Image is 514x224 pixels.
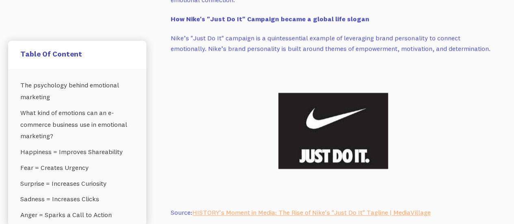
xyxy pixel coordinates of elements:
[20,159,134,175] a: Fear = Creates Urgency
[20,175,134,191] a: Surprise = Increases Curiosity
[171,33,496,54] p: Nike’s "Just Do It" campaign is a quintessential example of leveraging brand personality to conne...
[20,77,134,104] a: The psychology behind emotional marketing
[171,207,496,218] p: Source:
[20,104,134,144] a: What kind of emotions can an e-commerce business use in emotional marketing?
[171,188,496,199] p: ‍
[171,13,496,24] p: ‍
[20,144,134,159] a: Happiness = Improves Shareability
[20,207,134,223] a: Anger = Sparks a Call to Action
[171,15,369,23] strong: How Nike's "Just Do It" Campaign became a global life slogan
[171,62,496,73] p: ‍
[20,191,134,207] a: Sadness = Increases Clicks
[20,49,134,58] h5: Table Of Content
[192,208,430,216] a: HISTORY's Moment in Media: The Rise of Nike's "Just Do It" Tagline | MediaVillage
